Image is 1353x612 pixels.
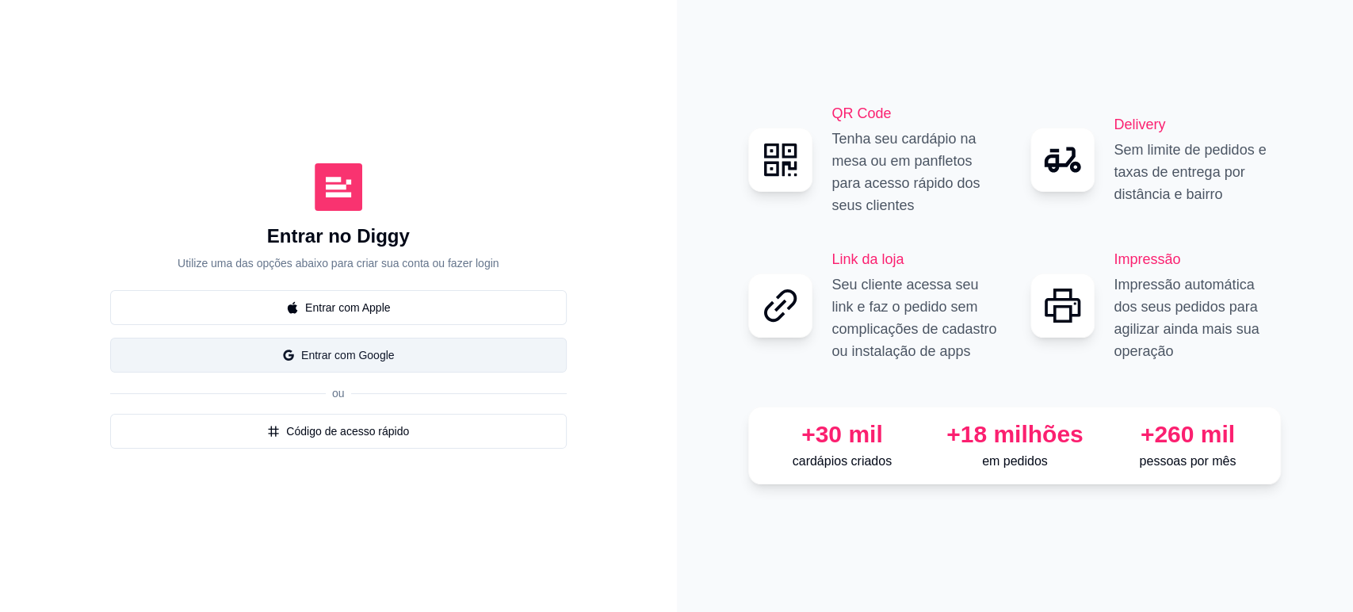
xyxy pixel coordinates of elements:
h1: Entrar no Diggy [267,224,410,249]
span: ou [326,387,351,400]
p: Seu cliente acessa seu link e faz o pedido sem complicações de cadastro ou instalação de apps [831,273,999,362]
h2: Link da loja [831,248,999,270]
span: google [282,349,295,361]
h2: Impressão [1114,248,1281,270]
p: cardápios criados [762,452,922,471]
img: Diggy [315,163,362,211]
p: Tenha seu cardápio na mesa ou em panfletos para acesso rápido dos seus clientes [831,128,999,216]
button: numberCódigo de acesso rápido [110,414,567,449]
button: appleEntrar com Apple [110,290,567,325]
span: number [267,425,280,438]
div: +30 mil [762,420,922,449]
p: Impressão automática dos seus pedidos para agilizar ainda mais sua operação [1114,273,1281,362]
span: apple [286,301,299,314]
p: pessoas por mês [1107,452,1267,471]
div: +260 mil [1107,420,1267,449]
button: googleEntrar com Google [110,338,567,373]
p: Sem limite de pedidos e taxas de entrega por distância e bairro [1114,139,1281,205]
p: em pedidos [934,452,1095,471]
h2: QR Code [831,102,999,124]
div: +18 milhões [934,420,1095,449]
p: Utilize uma das opções abaixo para criar sua conta ou fazer login [178,255,499,271]
h2: Delivery [1114,113,1281,136]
